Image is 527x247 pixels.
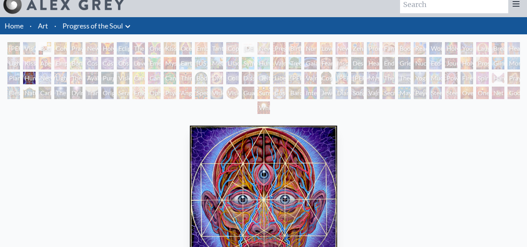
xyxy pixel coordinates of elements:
div: Cosmic Lovers [117,57,129,69]
div: Praying [70,42,82,55]
div: Emerald Grail [148,57,161,69]
div: Insomnia [336,57,348,69]
div: Planetary Prayers [7,72,20,84]
div: Liberation Through Seeing [273,72,286,84]
div: Fear [320,57,332,69]
div: One [476,87,489,99]
div: Deities & Demons Drinking from the Milky Pool [257,72,270,84]
div: Endarkenment [382,57,395,69]
div: Transfiguration [86,87,98,99]
div: Theologue [398,72,411,84]
div: Pregnancy [273,42,286,55]
div: [PERSON_NAME] [289,72,301,84]
div: Cosmic Elf [273,87,286,99]
div: The Shulgins and their Alchemical Angels [70,72,82,84]
div: Holy Grail [101,42,114,55]
div: Song of Vajra Being [351,87,364,99]
div: Mayan Being [398,87,411,99]
div: Mysteriosa 2 [164,57,176,69]
div: Blessing Hand [7,87,20,99]
div: Love is a Cosmic Force [132,57,145,69]
div: Original Face [101,87,114,99]
div: The Seer [382,72,395,84]
div: Power to the Peaceful [445,72,457,84]
div: Cosmic Artist [101,57,114,69]
div: Hands that See [492,72,504,84]
div: Breathing [492,42,504,55]
div: Mudra [429,72,442,84]
div: Birth [289,42,301,55]
div: Vision Tree [117,72,129,84]
div: White Light [257,101,270,114]
li: · [51,17,59,34]
div: Steeplehead 1 [429,87,442,99]
div: Despair [351,57,364,69]
div: Tree & Person [289,57,301,69]
div: Cannabis Sutra [148,72,161,84]
div: Vajra Being [367,87,379,99]
div: Peyote Being [414,87,426,99]
div: Praying Hands [507,72,520,84]
div: Empowerment [54,57,67,69]
div: Tantra [211,42,223,55]
div: [PERSON_NAME] [336,72,348,84]
a: Progress of the Soul [63,20,123,31]
div: Eclipse [117,42,129,55]
div: Angel Skin [179,87,192,99]
div: Mystic Eye [367,72,379,84]
div: Grieving [398,57,411,69]
div: Spirit Animates the Flesh [476,72,489,84]
div: Networks [39,72,51,84]
div: Glimpsing the Empyrean [492,57,504,69]
div: Vision Crystal [211,87,223,99]
div: Dying [70,87,82,99]
div: One Taste [148,42,161,55]
div: Aperture [39,57,51,69]
div: Nursing [304,42,317,55]
div: Lightweaver [7,57,20,69]
div: Earth Energies [179,57,192,69]
div: Wonder [429,42,442,55]
div: Prostration [476,57,489,69]
div: Copulating [226,42,239,55]
div: Human Geometry [23,72,36,84]
div: Laughing Man [476,42,489,55]
div: Firewalking [461,72,473,84]
div: Cannabacchus [164,72,176,84]
div: Steeplehead 2 [445,87,457,99]
div: Vajra Guru [304,72,317,84]
div: New Man New Woman [86,42,98,55]
div: Vajra Horse [273,57,286,69]
div: Cannabis Mudra [132,72,145,84]
div: Promise [367,42,379,55]
div: Fractal Eyes [132,87,145,99]
div: Spectral Lotus [195,87,207,99]
div: Embracing [195,42,207,55]
div: Holy Family [445,42,457,55]
div: Net of Being [492,87,504,99]
div: Body, Mind, Spirit [39,42,51,55]
div: Oversoul [461,87,473,99]
div: Bond [70,57,82,69]
div: Love Circuit [320,42,332,55]
div: Secret Writing Being [382,87,395,99]
div: Seraphic Transport Docking on the Third Eye [117,87,129,99]
div: Young & Old [461,42,473,55]
div: Journey of the Wounded Healer [445,57,457,69]
div: Visionary Origin of Language [23,42,36,55]
div: Ayahuasca Visitation [86,72,98,84]
div: Caring [39,87,51,99]
div: Holy Fire [461,57,473,69]
div: Nature of Mind [23,87,36,99]
div: Zena Lotus [351,42,364,55]
div: Yogi & the Möbius Sphere [414,72,426,84]
div: Body/Mind as a Vibratory Field of Energy [195,72,207,84]
div: Diamond Being [336,87,348,99]
div: Metamorphosis [211,57,223,69]
div: Headache [367,57,379,69]
div: Family [382,42,395,55]
div: Dissectional Art for Tool's Lateralus CD [242,72,254,84]
div: Cosmic [DEMOGRAPHIC_DATA] [320,72,332,84]
div: Kiss of the [MEDICAL_DATA] [23,57,36,69]
div: Bardo Being [289,87,301,99]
